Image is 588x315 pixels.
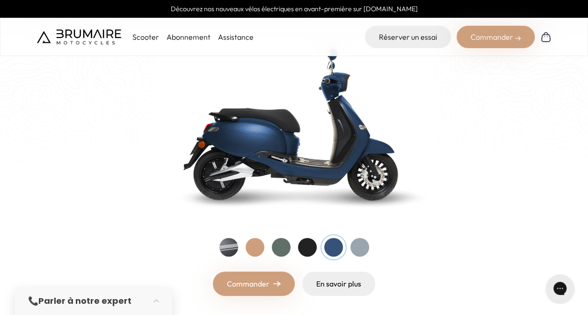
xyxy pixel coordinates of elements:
[302,272,375,296] a: En savoir plus
[541,271,579,306] iframe: Gorgias live chat messenger
[273,281,281,286] img: right-arrow.png
[167,32,211,42] a: Abonnement
[365,26,451,48] a: Réserver un essai
[218,32,254,42] a: Assistance
[515,36,521,41] img: right-arrow-2.png
[457,26,535,48] div: Commander
[37,29,121,44] img: Brumaire Motocycles
[540,31,552,43] img: Panier
[213,272,295,296] a: Commander
[132,31,159,43] p: Scooter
